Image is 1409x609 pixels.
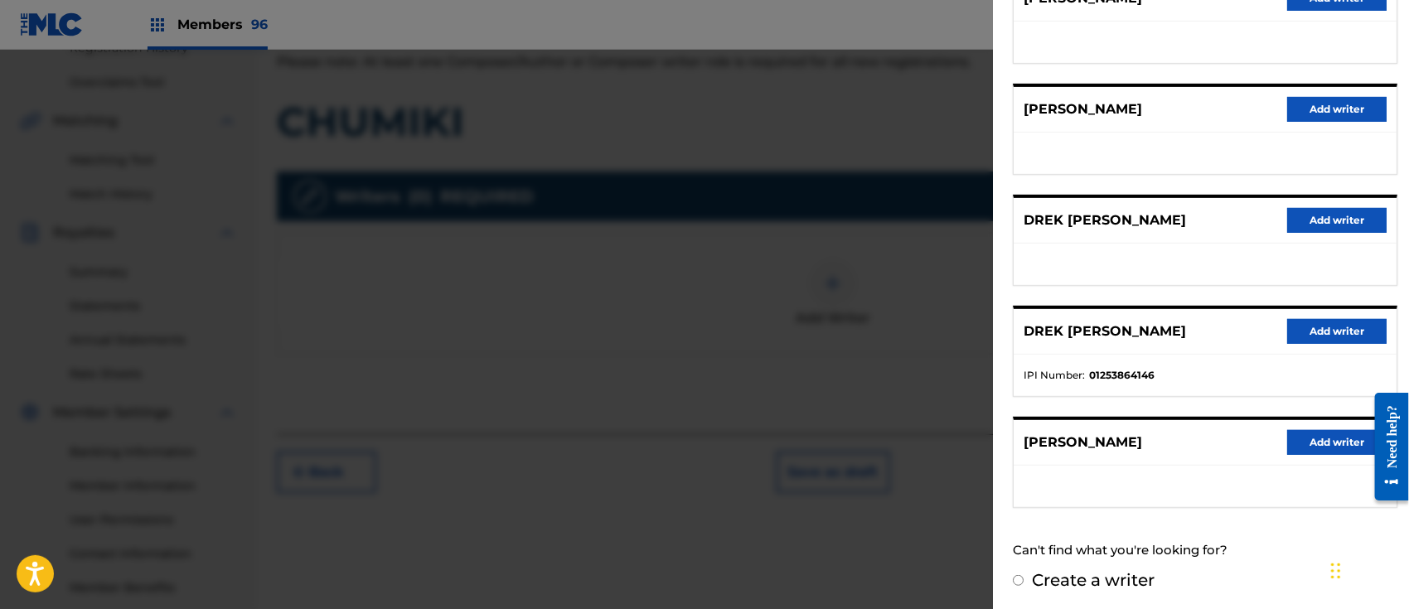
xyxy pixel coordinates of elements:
div: Drag [1331,546,1341,596]
p: [PERSON_NAME] [1024,99,1142,119]
button: Add writer [1287,97,1387,122]
button: Add writer [1287,319,1387,344]
strong: 01253864146 [1089,368,1155,383]
button: Add writer [1287,430,1387,455]
img: MLC Logo [20,12,84,36]
img: Top Rightsholders [148,15,167,35]
button: Add writer [1287,208,1387,233]
span: IPI Number : [1024,368,1085,383]
p: DREK [PERSON_NAME] [1024,321,1186,341]
p: DREK [PERSON_NAME] [1024,210,1186,230]
div: Can't find what you're looking for? [1013,533,1397,568]
span: Members [177,15,268,34]
label: Create a writer [1032,570,1155,590]
p: [PERSON_NAME] [1024,433,1142,452]
iframe: Resource Center [1363,380,1409,514]
iframe: Chat Widget [1326,529,1409,609]
span: 96 [251,17,268,32]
